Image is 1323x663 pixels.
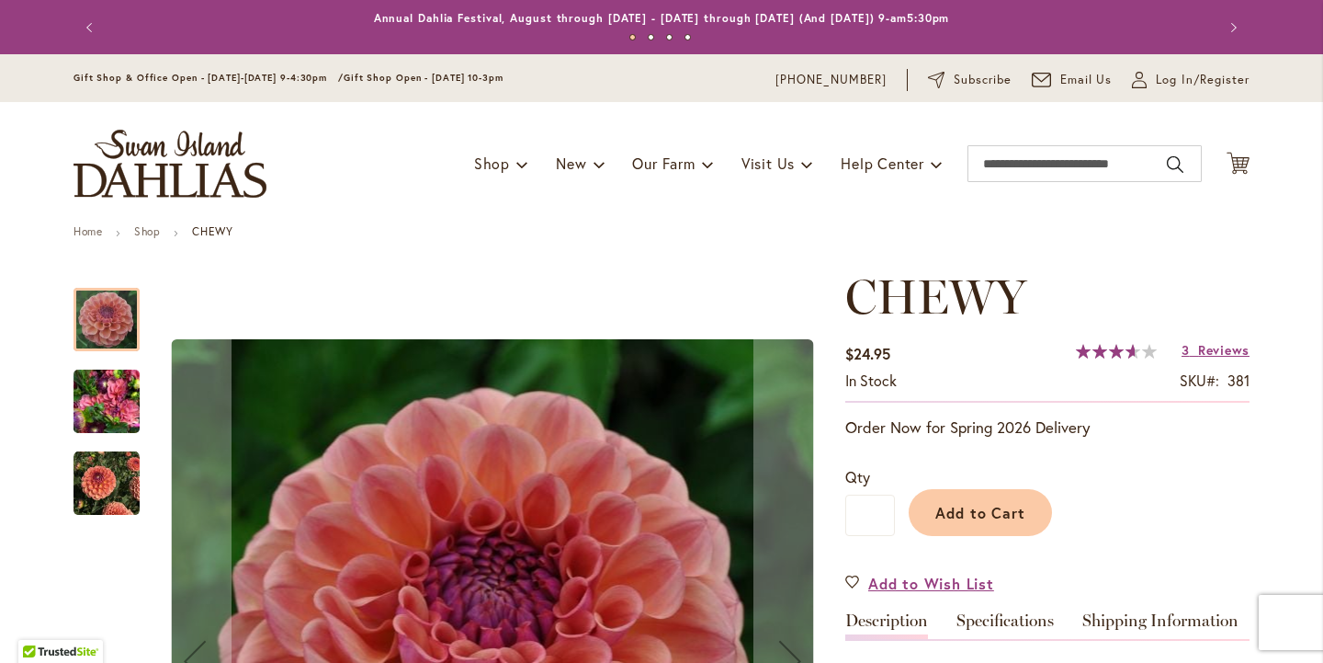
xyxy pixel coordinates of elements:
a: Description [845,612,928,639]
span: New [556,154,586,173]
a: Home [73,224,102,238]
div: 381 [1227,371,1249,392]
span: Visit Us [741,154,795,173]
strong: CHEWY [192,224,232,238]
div: CHEWY [73,433,140,515]
span: Gift Shop & Office Open - [DATE]-[DATE] 9-4:30pm / [73,72,344,84]
button: Add to Cart [909,489,1052,536]
button: Previous [73,9,110,46]
span: Add to Cart [935,503,1026,522]
a: store logo [73,130,266,198]
span: Gift Shop Open - [DATE] 10-3pm [344,72,503,84]
p: Order Now for Spring 2026 Delivery [845,417,1249,439]
a: Specifications [956,612,1054,639]
iframe: Launch Accessibility Center [14,598,65,649]
span: Shop [474,154,510,173]
span: Qty [845,467,870,486]
button: Next [1213,9,1249,46]
button: 3 of 4 [666,34,673,40]
span: Our Farm [632,154,695,173]
span: Email Us [1060,71,1113,89]
img: CHEWY [73,358,140,446]
div: Availability [845,371,897,392]
span: Subscribe [954,71,1012,89]
a: 3 Reviews [1182,341,1249,359]
span: 3 [1182,341,1190,359]
span: Reviews [1198,341,1249,359]
button: 2 of 4 [648,34,654,40]
a: Annual Dahlia Festival, August through [DATE] - [DATE] through [DATE] (And [DATE]) 9-am5:30pm [374,11,950,25]
a: Add to Wish List [845,573,994,594]
div: 73% [1076,344,1157,359]
a: [PHONE_NUMBER] [775,71,887,89]
a: Shipping Information [1082,612,1238,639]
a: Email Us [1032,71,1113,89]
a: Subscribe [928,71,1012,89]
span: CHEWY [845,268,1026,326]
img: CHEWY [73,451,140,517]
span: Add to Wish List [868,573,994,594]
strong: SKU [1180,371,1219,390]
a: Shop [134,224,160,238]
span: Help Center [841,154,924,173]
button: 4 of 4 [684,34,691,40]
button: 1 of 4 [629,34,636,40]
span: In stock [845,371,897,390]
span: $24.95 [845,344,890,363]
span: Log In/Register [1156,71,1249,89]
div: CHEWY [73,269,158,351]
div: CHEWY [73,351,158,433]
a: Log In/Register [1132,71,1249,89]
